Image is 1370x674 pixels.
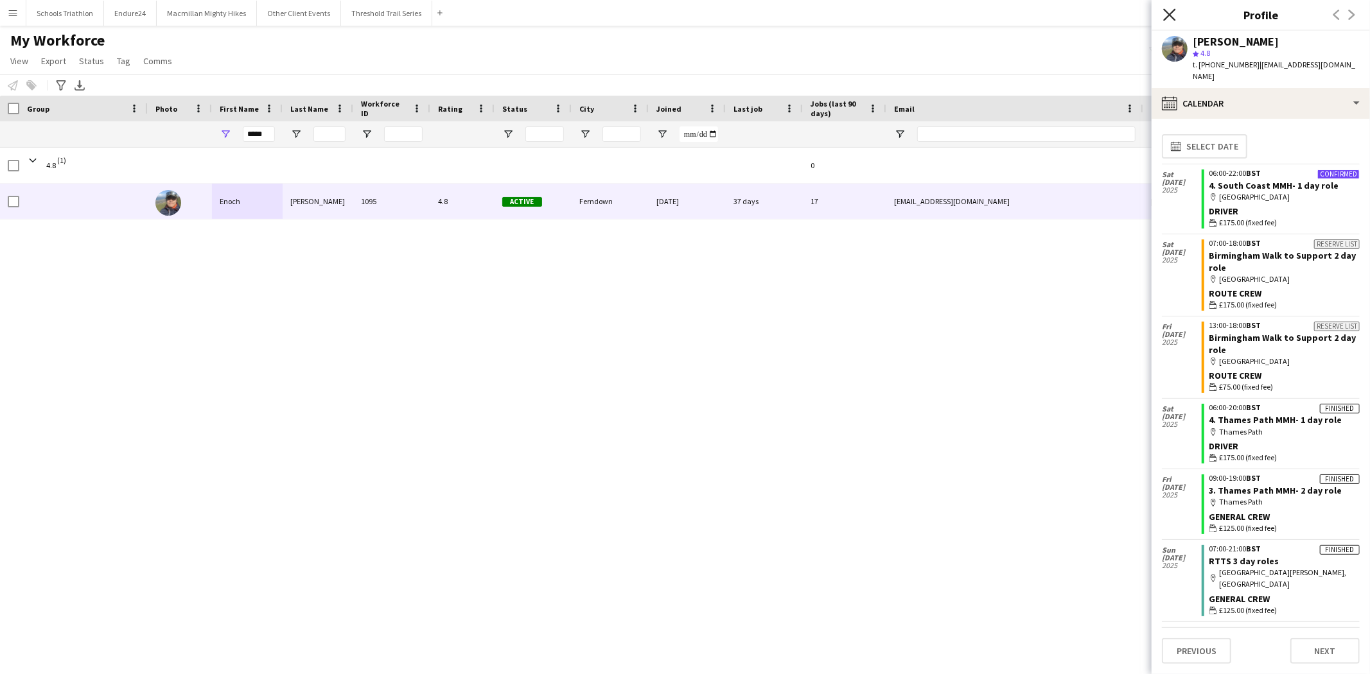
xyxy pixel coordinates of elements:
div: [GEOGRAPHIC_DATA] [1209,191,1360,203]
span: Jobs (last 90 days) [811,99,863,118]
button: Threshold Trail Series [341,1,432,26]
span: 4.8 [1200,48,1210,58]
button: Open Filter Menu [1151,128,1163,140]
div: 07:00-21:00 [1209,545,1360,553]
span: My Workforce [10,31,105,50]
div: [GEOGRAPHIC_DATA] [1209,356,1360,367]
span: Phone [1151,104,1173,114]
span: (1) [57,148,66,173]
div: [DATE] [649,184,726,219]
button: Open Filter Menu [894,128,906,140]
span: Status [79,55,104,67]
span: 2025 [1162,562,1202,569]
button: Schools Triathlon [26,1,104,26]
a: Tag [112,53,136,69]
button: Select date [1162,134,1247,159]
span: Comms [143,55,172,67]
div: Enoch [212,184,283,219]
div: [PHONE_NUMBER] [1143,184,1308,219]
span: BST [1247,168,1261,178]
div: Reserve list [1314,239,1360,249]
a: View [5,53,33,69]
div: Ferndown [572,184,649,219]
span: [DATE] [1162,413,1202,420]
span: View [10,55,28,67]
span: Export [41,55,66,67]
button: Other Client Events [257,1,341,26]
app-action-btn: Advanced filters [53,78,69,93]
input: First Name Filter Input [243,126,275,142]
a: RTTS 3 day roles [1209,555,1279,567]
a: Birmingham Walk to Support 2 day role [1209,250,1357,273]
input: Joined Filter Input [680,126,718,142]
span: Group [27,104,49,114]
div: Calendar [1152,88,1370,119]
input: Status Filter Input [525,126,564,142]
span: £75.00 (fixed fee) [1220,381,1274,393]
app-action-btn: Export XLSX [72,78,87,93]
div: [PERSON_NAME] [1193,36,1279,48]
div: 07:00-18:00 [1209,239,1360,247]
span: BST [1247,320,1261,330]
button: Open Filter Menu [656,128,668,140]
button: Endure24 [104,1,157,26]
span: [DATE] [1162,554,1202,562]
div: Driver [1209,440,1360,452]
span: 2025 [1162,420,1202,428]
span: Sat [1162,405,1202,413]
span: BST [1247,238,1261,248]
span: 2025 [1162,491,1202,499]
span: Active [502,197,542,207]
div: [GEOGRAPHIC_DATA][PERSON_NAME], [GEOGRAPHIC_DATA] [1209,567,1360,590]
div: [GEOGRAPHIC_DATA] [1209,273,1360,285]
div: General Crew [1209,593,1360,605]
div: Finished [1320,545,1360,555]
input: Last Name Filter Input [313,126,346,142]
span: £125.00 (fixed fee) [1220,605,1278,616]
span: BST [1247,402,1261,412]
span: [DATE] [1162,178,1202,186]
span: Fri [1162,476,1202,483]
div: 4.8 [430,184,495,219]
button: Macmillan Mighty Hikes [157,1,257,26]
div: Confirmed [1317,169,1360,179]
div: Finished [1320,404,1360,413]
span: Joined [656,104,681,114]
span: 2025 [1162,256,1202,264]
button: Open Filter Menu [290,128,302,140]
span: | [EMAIL_ADDRESS][DOMAIN_NAME] [1193,60,1355,81]
div: 06:00-20:00 [1209,404,1360,411]
a: 3. Thames Path MMH- 2 day role [1209,485,1342,496]
a: 4. Thames Path MMH- 1 day role [1209,414,1342,426]
span: Fri [1162,323,1202,331]
span: Sat [1162,171,1202,178]
span: Rating [438,104,462,114]
span: BST [1247,544,1261,553]
a: Status [74,53,109,69]
div: 17 [803,184,886,219]
input: Workforce ID Filter Input [384,126,423,142]
span: 2025 [1162,338,1202,346]
span: £175.00 (fixed fee) [1220,299,1278,311]
div: 06:00-22:00 [1209,169,1360,177]
a: Comms [138,53,177,69]
span: [DATE] [1162,331,1202,338]
button: Next [1290,638,1360,664]
div: [EMAIL_ADDRESS][DOMAIN_NAME] [886,184,1143,219]
span: Tag [117,55,130,67]
span: Email [894,104,915,114]
span: BST [1247,473,1261,483]
div: Finished [1320,474,1360,484]
a: Export [36,53,71,69]
img: Enoch Cheung [155,190,181,216]
div: 13:00-18:00 [1209,322,1360,329]
span: £175.00 (fixed fee) [1220,452,1278,463]
span: [DATE] [1162,248,1202,256]
span: 2025 [1162,186,1202,194]
button: Previous [1162,638,1231,664]
span: 4.8 [46,148,56,184]
div: 09:00-19:00 [1209,474,1360,482]
button: Open Filter Menu [579,128,591,140]
span: Sun [1162,546,1202,554]
div: Driver [1209,205,1360,217]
